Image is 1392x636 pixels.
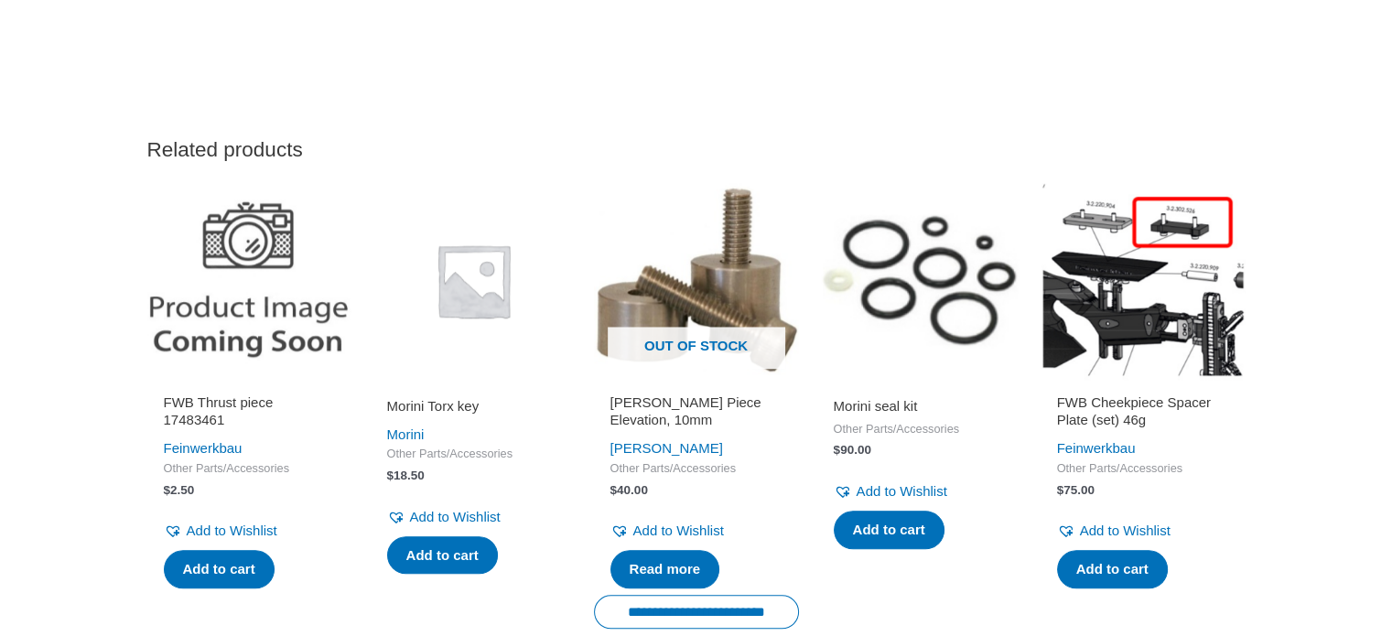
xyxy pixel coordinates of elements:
[834,511,944,549] a: Add to cart: “Morini seal kit”
[164,393,336,429] h2: FWB Thrust piece 17483461
[594,178,799,383] img: Walther Cheek Piece Elevation
[1057,440,1136,456] a: Feinwerkbau
[834,397,1006,422] a: Morini seal kit
[1041,178,1246,383] img: FWB Cheekpiece Spacer Plate (set) 46g
[164,461,336,477] span: Other Parts/Accessories
[633,523,724,538] span: Add to Wishlist
[834,397,1006,415] h2: Morini seal kit
[164,518,277,544] a: Add to Wishlist
[387,536,498,575] a: Add to cart: “Morini Torx key”
[187,523,277,538] span: Add to Wishlist
[164,483,171,497] span: $
[1057,483,1095,497] bdi: 75.00
[610,461,782,477] span: Other Parts/Accessories
[164,483,195,497] bdi: 2.50
[834,479,947,504] a: Add to Wishlist
[164,550,275,588] a: Add to cart: “FWB Thrust piece 17483461”
[147,178,352,383] img: FWB Thrust piece 17483461
[387,397,559,415] h2: Morini Torx key
[1057,550,1168,588] a: Add to cart: “FWB Cheekpiece Spacer Plate (set) 46g”
[594,178,799,383] a: Out of stock
[1057,518,1171,544] a: Add to Wishlist
[610,550,720,588] a: Read more about “Walther Cheek Piece Elevation, 10mm”
[610,440,723,456] a: [PERSON_NAME]
[610,483,648,497] bdi: 40.00
[387,469,425,482] bdi: 18.50
[387,469,394,482] span: $
[371,178,576,383] img: Placeholder
[164,393,336,437] a: FWB Thrust piece 17483461
[1057,393,1229,437] a: FWB Cheekpiece Spacer Plate (set) 46g
[1057,483,1064,497] span: $
[387,397,559,422] a: Morini Torx key
[387,426,425,442] a: Morini
[1057,461,1229,477] span: Other Parts/Accessories
[610,393,782,437] a: [PERSON_NAME] Piece Elevation, 10mm
[834,422,1006,437] span: Other Parts/Accessories
[1080,523,1171,538] span: Add to Wishlist
[164,440,243,456] a: Feinwerkbau
[608,327,785,369] span: Out of stock
[410,509,501,524] span: Add to Wishlist
[1057,393,1229,429] h2: FWB Cheekpiece Spacer Plate (set) 46g
[834,443,841,457] span: $
[387,504,501,530] a: Add to Wishlist
[857,483,947,499] span: Add to Wishlist
[834,443,871,457] bdi: 90.00
[610,483,618,497] span: $
[817,178,1022,383] img: Morini seal kit
[147,136,1246,163] h2: Related products
[610,518,724,544] a: Add to Wishlist
[610,393,782,429] h2: [PERSON_NAME] Piece Elevation, 10mm
[387,447,559,462] span: Other Parts/Accessories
